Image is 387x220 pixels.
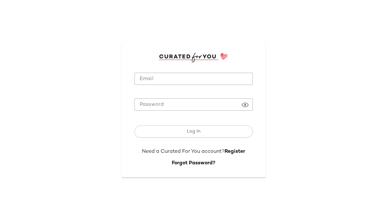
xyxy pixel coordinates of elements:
button: Log In [134,125,253,138]
span: Log In [187,129,200,134]
img: cfy_login_logo.DGdB1djN.svg [159,53,228,62]
span: Need a Curated For You account? [142,149,225,154]
a: Forgot Password? [172,160,215,166]
a: Register [225,149,245,154]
